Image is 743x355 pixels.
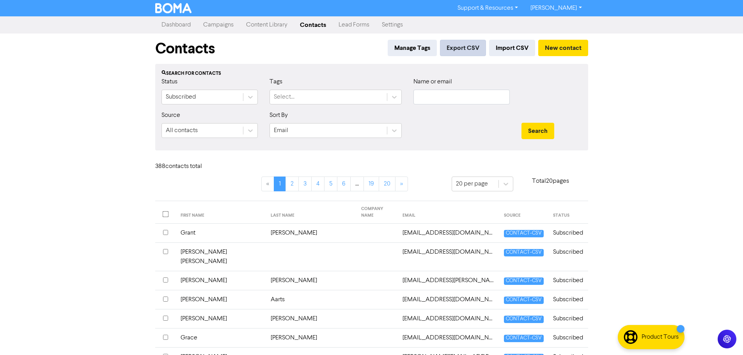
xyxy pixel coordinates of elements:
label: Sort By [270,111,288,120]
label: Name or email [413,77,452,87]
a: Contacts [294,17,332,33]
a: Lead Forms [332,17,376,33]
td: Subscribed [548,224,588,243]
td: abfarnell@outlook.com [398,309,499,329]
a: Campaigns [197,17,240,33]
a: Page 19 [364,177,379,191]
span: CONTACT-CSV [504,335,544,342]
td: Aarts [266,290,356,309]
p: Total 20 pages [513,177,588,186]
a: Settings [376,17,409,33]
td: [PERSON_NAME] [176,271,266,290]
div: Select... [274,92,294,102]
span: CONTACT-CSV [504,316,544,323]
h6: 388 contact s total [155,163,218,170]
th: EMAIL [398,201,499,224]
th: SOURCE [499,201,548,224]
th: FIRST NAME [176,201,266,224]
span: CONTACT-CSV [504,277,544,285]
button: New contact [538,40,588,56]
a: Dashboard [155,17,197,33]
td: [PERSON_NAME] [266,309,356,329]
a: Page 5 [324,177,337,191]
span: CONTACT-CSV [504,230,544,237]
th: STATUS [548,201,588,224]
a: Page 20 [379,177,395,191]
span: CONTACT-CSV [504,249,544,256]
a: Content Library [240,17,294,33]
td: [PERSON_NAME] [PERSON_NAME] [176,243,266,271]
button: Search [521,123,554,139]
img: BOMA Logo [155,3,192,13]
label: Source [161,111,180,120]
h1: Contacts [155,40,215,58]
button: Manage Tags [388,40,437,56]
td: Grant [176,224,266,243]
td: Subscribed [548,271,588,290]
td: aciegr@icloud.com [398,329,499,348]
td: Subscribed [548,309,588,329]
iframe: Chat Widget [704,318,743,355]
a: Page 2 [285,177,299,191]
div: Subscribed [166,92,196,102]
button: Export CSV [440,40,486,56]
td: 82david.clarke@gmail.com [398,271,499,290]
div: Email [274,126,288,135]
div: 20 per page [456,179,488,189]
div: Search for contacts [161,70,582,77]
td: Subscribed [548,243,588,271]
a: Page 6 [337,177,351,191]
a: Support & Resources [451,2,524,14]
a: » [395,177,408,191]
td: 1983gmorgan@gmail.com [398,224,499,243]
td: Subscribed [548,290,588,309]
td: [PERSON_NAME] [266,224,356,243]
th: COMPANY NAME [356,201,398,224]
td: 69munt@gmail.com [398,243,499,271]
td: [PERSON_NAME] [266,271,356,290]
a: Page 3 [298,177,312,191]
th: LAST NAME [266,201,356,224]
label: Tags [270,77,282,87]
a: Page 1 is your current page [274,177,286,191]
div: All contacts [166,126,198,135]
td: aartsjohn01@gmail.com [398,290,499,309]
td: [PERSON_NAME] [266,329,356,348]
td: [PERSON_NAME] [176,309,266,329]
button: Import CSV [489,40,535,56]
label: Status [161,77,177,87]
td: [PERSON_NAME] [176,290,266,309]
td: Grace [176,329,266,348]
a: Page 4 [311,177,325,191]
td: Subscribed [548,329,588,348]
span: CONTACT-CSV [504,297,544,304]
a: [PERSON_NAME] [524,2,588,14]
